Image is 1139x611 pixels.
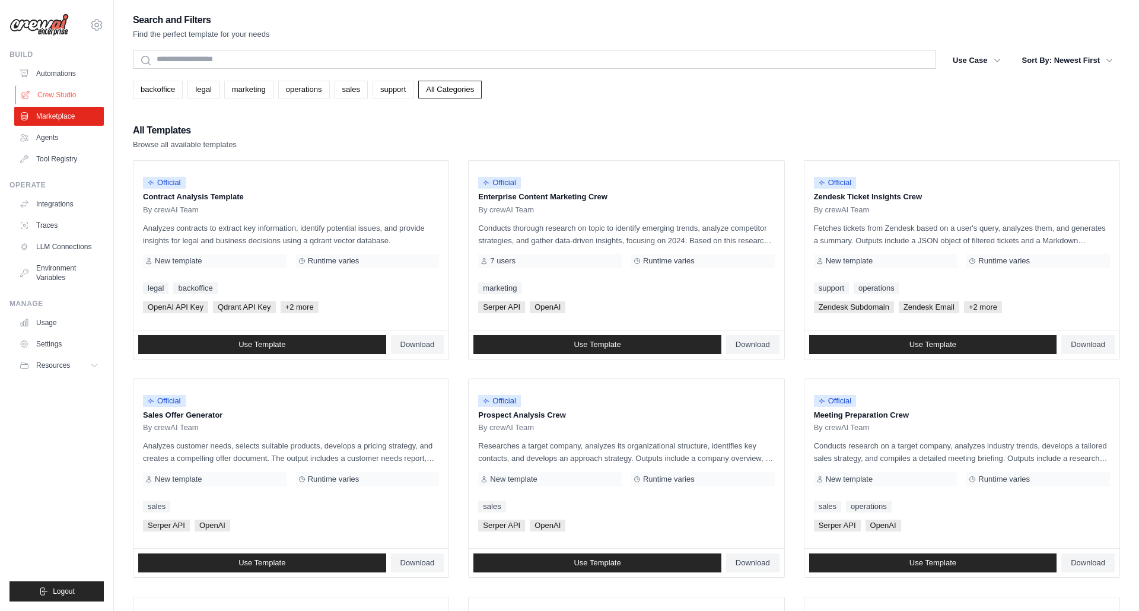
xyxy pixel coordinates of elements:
p: Browse all available templates [133,139,237,151]
p: Find the perfect template for your needs [133,28,270,40]
p: Zendesk Ticket Insights Crew [814,191,1110,203]
a: operations [854,282,899,294]
span: By crewAI Team [143,423,199,432]
span: Serper API [814,520,861,532]
p: Contract Analysis Template [143,191,439,203]
a: Settings [14,335,104,354]
a: sales [335,81,368,98]
span: Use Template [574,558,621,568]
span: Use Template [574,340,621,349]
a: legal [143,282,168,294]
a: LLM Connections [14,237,104,256]
a: backoffice [173,282,217,294]
a: Automations [14,64,104,83]
a: Use Template [473,335,721,354]
a: Download [1061,335,1115,354]
span: New template [155,256,202,266]
p: Researches a target company, analyzes its organizational structure, identifies key contacts, and ... [478,440,774,464]
span: Use Template [909,558,956,568]
span: Official [478,395,521,407]
span: Serper API [478,520,525,532]
a: Marketplace [14,107,104,126]
a: Download [726,553,780,572]
span: +2 more [281,301,319,313]
span: Zendesk Subdomain [814,301,894,313]
a: support [373,81,413,98]
a: Usage [14,313,104,332]
a: Download [391,553,444,572]
span: New template [826,475,873,484]
span: Official [814,395,857,407]
span: Official [814,177,857,189]
span: By crewAI Team [478,205,534,215]
a: Environment Variables [14,259,104,287]
span: Resources [36,361,70,370]
span: Runtime varies [308,475,359,484]
button: Use Case [946,50,1008,71]
span: By crewAI Team [143,205,199,215]
a: Integrations [14,195,104,214]
span: Download [1071,558,1105,568]
span: Runtime varies [978,256,1030,266]
span: By crewAI Team [814,205,870,215]
a: marketing [224,81,273,98]
span: Download [400,340,435,349]
a: Use Template [138,335,386,354]
p: Analyzes contracts to extract key information, identify potential issues, and provide insights fo... [143,222,439,247]
span: Official [143,177,186,189]
p: Enterprise Content Marketing Crew [478,191,774,203]
h2: Search and Filters [133,12,270,28]
a: sales [143,501,170,513]
a: backoffice [133,81,183,98]
p: Meeting Preparation Crew [814,409,1110,421]
a: Tool Registry [14,149,104,168]
a: operations [278,81,330,98]
a: operations [846,501,892,513]
span: OpenAI [530,301,565,313]
a: Agents [14,128,104,147]
span: Serper API [478,301,525,313]
a: Use Template [473,553,721,572]
span: Download [736,558,770,568]
span: OpenAI API Key [143,301,208,313]
a: Use Template [809,553,1057,572]
span: Runtime varies [978,475,1030,484]
button: Logout [9,581,104,602]
a: sales [478,501,505,513]
a: sales [814,501,841,513]
a: support [814,282,849,294]
span: New template [490,475,537,484]
p: Conducts research on a target company, analyzes industry trends, develops a tailored sales strate... [814,440,1110,464]
a: Use Template [138,553,386,572]
a: marketing [478,282,521,294]
p: Analyzes customer needs, selects suitable products, develops a pricing strategy, and creates a co... [143,440,439,464]
span: OpenAI [195,520,230,532]
h2: All Templates [133,122,237,139]
a: Download [1061,553,1115,572]
span: Qdrant API Key [213,301,276,313]
span: Zendesk Email [899,301,959,313]
a: Crew Studio [15,85,105,104]
img: Logo [9,14,69,36]
a: Use Template [809,335,1057,354]
span: New template [155,475,202,484]
span: Use Template [238,340,285,349]
a: All Categories [418,81,482,98]
a: Download [726,335,780,354]
div: Build [9,50,104,59]
p: Fetches tickets from Zendesk based on a user's query, analyzes them, and generates a summary. Out... [814,222,1110,247]
span: 7 users [490,256,516,266]
div: Operate [9,180,104,190]
span: Runtime varies [308,256,359,266]
span: OpenAI [866,520,901,532]
p: Prospect Analysis Crew [478,409,774,421]
span: Serper API [143,520,190,532]
a: Download [391,335,444,354]
span: By crewAI Team [814,423,870,432]
span: By crewAI Team [478,423,534,432]
span: Runtime varies [643,256,695,266]
span: Use Template [238,558,285,568]
a: legal [187,81,219,98]
div: Manage [9,299,104,308]
span: Download [736,340,770,349]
